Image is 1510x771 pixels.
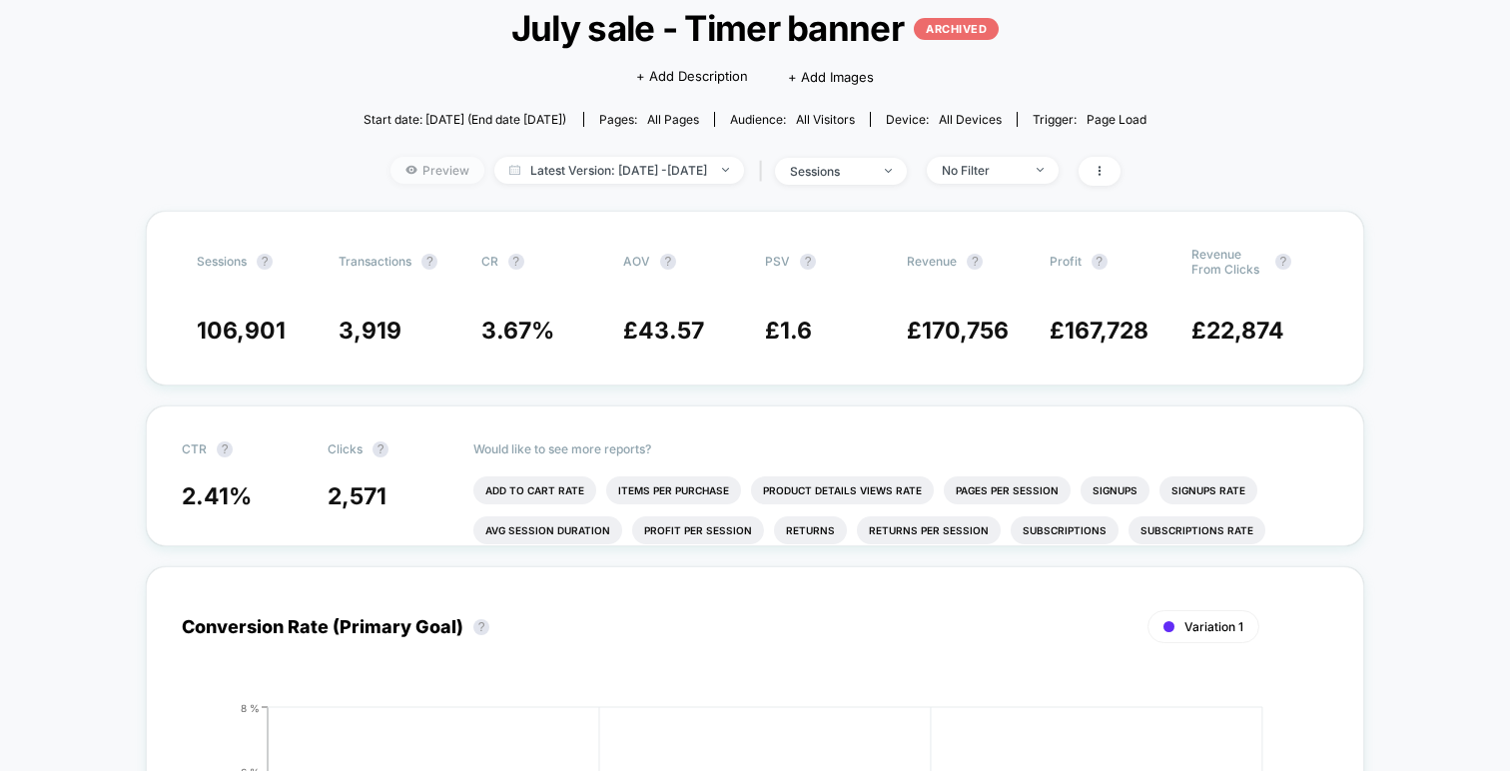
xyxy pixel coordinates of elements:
button: ? [473,619,489,635]
span: Revenue From Clicks [1191,247,1265,277]
li: Add To Cart Rate [473,476,596,504]
span: £ [1050,317,1148,345]
button: ? [373,441,388,457]
button: ? [257,254,273,270]
button: ? [1092,254,1108,270]
li: Subscriptions Rate [1129,516,1265,544]
span: + Add Description [636,67,748,87]
button: ? [508,254,524,270]
button: ? [660,254,676,270]
span: Start date: [DATE] (End date [DATE]) [364,112,566,127]
span: PSV [765,254,790,269]
span: + Add Images [788,69,874,85]
span: 1.6 [780,317,812,345]
span: £ [623,317,704,345]
img: end [1037,168,1044,172]
li: Signups Rate [1159,476,1257,504]
button: ? [967,254,983,270]
span: Preview [390,157,484,184]
span: all pages [647,112,699,127]
span: 3,919 [339,317,401,345]
span: 170,756 [922,317,1009,345]
span: £ [765,317,812,345]
button: ? [217,441,233,457]
p: Would like to see more reports? [473,441,1328,456]
span: £ [1191,317,1284,345]
li: Returns [774,516,847,544]
tspan: 8 % [241,701,260,713]
img: calendar [509,165,520,175]
li: Subscriptions [1011,516,1119,544]
span: Sessions [197,254,247,269]
div: No Filter [942,163,1022,178]
span: Device: [870,112,1017,127]
li: Avg Session Duration [473,516,622,544]
span: Clicks [328,441,363,456]
span: All Visitors [796,112,855,127]
span: Page Load [1087,112,1146,127]
span: 2.41 % [182,482,252,510]
span: 106,901 [197,317,286,345]
button: ? [800,254,816,270]
span: 3.67 % [481,317,554,345]
img: end [722,168,729,172]
div: Audience: [730,112,855,127]
span: Revenue [907,254,957,269]
li: Pages Per Session [944,476,1071,504]
li: Items Per Purchase [606,476,741,504]
span: 22,874 [1206,317,1284,345]
span: CR [481,254,498,269]
button: ? [421,254,437,270]
img: end [885,169,892,173]
div: Trigger: [1033,112,1146,127]
button: ? [1275,254,1291,270]
li: Profit Per Session [632,516,764,544]
span: July sale - Timer banner [402,7,1108,49]
li: Signups [1081,476,1149,504]
span: 167,728 [1065,317,1148,345]
li: Product Details Views Rate [751,476,934,504]
span: | [754,157,775,186]
span: Latest Version: [DATE] - [DATE] [494,157,744,184]
span: £ [907,317,1009,345]
span: CTR [182,441,207,456]
div: sessions [790,164,870,179]
span: all devices [939,112,1002,127]
span: Transactions [339,254,411,269]
span: 2,571 [328,482,386,510]
span: Variation 1 [1184,619,1243,634]
div: Pages: [599,112,699,127]
li: Returns Per Session [857,516,1001,544]
span: 43.57 [638,317,704,345]
span: AOV [623,254,650,269]
p: ARCHIVED [914,18,999,40]
span: Profit [1050,254,1082,269]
